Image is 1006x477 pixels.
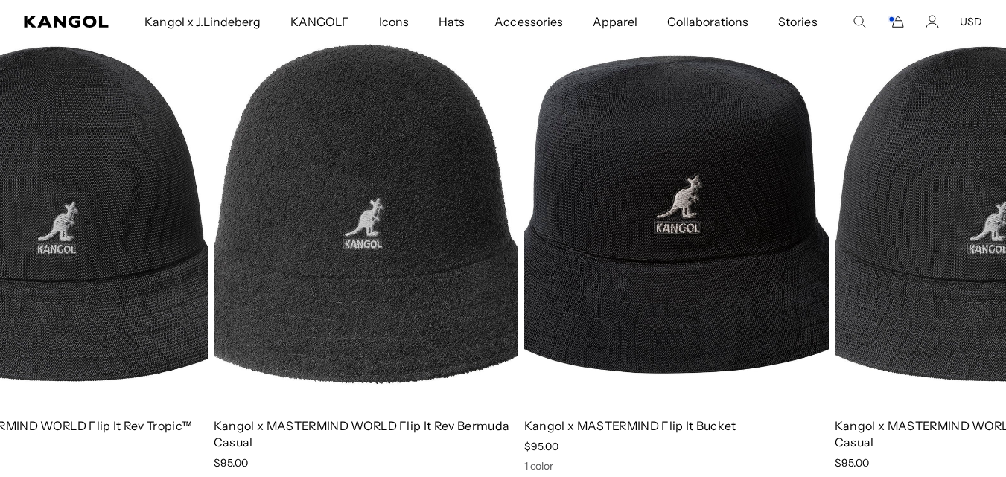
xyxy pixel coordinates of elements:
[524,417,829,434] p: Kangol x MASTERMIND Flip It Bucket
[926,15,939,28] a: Account
[524,23,829,405] img: color-black
[835,456,869,470] span: $95.00
[887,15,905,28] button: Cart
[214,417,518,450] p: Kangol x MASTERMIND WORLD Flip It Rev Bermuda Casual
[214,23,518,405] img: color-black
[960,15,982,28] button: USD
[524,459,829,473] div: 1 color
[214,456,248,470] span: $95.00
[24,16,109,28] a: Kangol
[853,15,866,28] summary: Search here
[524,440,558,453] span: $95.00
